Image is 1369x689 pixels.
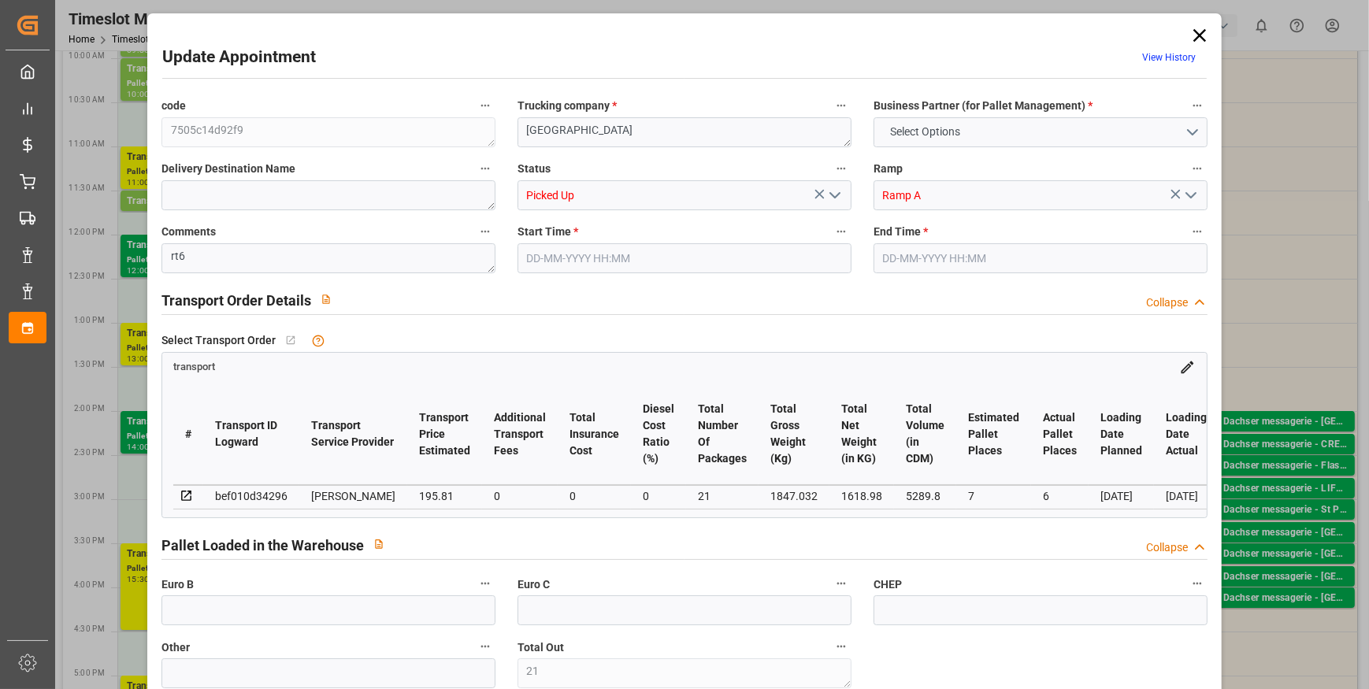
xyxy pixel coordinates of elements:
span: Other [161,639,190,656]
button: Delivery Destination Name [475,158,495,179]
h2: Pallet Loaded in the Warehouse [161,535,364,556]
button: Comments [475,221,495,242]
th: Total Gross Weight (Kg) [759,383,829,485]
textarea: [GEOGRAPHIC_DATA] [518,117,851,147]
div: 0 [569,487,619,506]
span: Euro B [161,576,194,593]
span: Total Out [518,639,564,656]
button: open menu [1178,183,1201,208]
input: DD-MM-YYYY HH:MM [518,243,851,273]
span: Trucking company [518,98,617,114]
div: [DATE] [1100,487,1142,506]
div: 1847.032 [770,487,818,506]
button: Start Time * [831,221,851,242]
span: Business Partner (for Pallet Management) [874,98,1093,114]
textarea: rt6 [161,243,495,273]
a: View History [1142,52,1196,63]
span: transport [173,361,215,373]
th: Actual Pallet Places [1031,383,1089,485]
th: # [173,383,203,485]
div: 7 [968,487,1019,506]
button: open menu [874,117,1208,147]
span: End Time [874,224,928,240]
div: Collapse [1146,539,1188,556]
th: Total Insurance Cost [558,383,631,485]
button: Ramp [1187,158,1208,179]
button: code [475,95,495,116]
h2: Transport Order Details [161,290,311,311]
div: [DATE] [1166,487,1207,506]
textarea: 21 [518,658,851,688]
th: Transport ID Logward [203,383,299,485]
button: Business Partner (for Pallet Management) * [1187,95,1208,116]
button: Trucking company * [831,95,851,116]
button: Status [831,158,851,179]
div: 5289.8 [906,487,944,506]
div: Collapse [1146,294,1188,311]
textarea: 7505c14d92f9 [161,117,495,147]
div: 195.81 [419,487,470,506]
input: Type to search/select [518,180,851,210]
th: Additional Transport Fees [482,383,558,485]
th: Loading Date Actual [1154,383,1219,485]
button: CHEP [1187,573,1208,594]
div: [PERSON_NAME] [311,487,395,506]
a: transport [173,360,215,372]
div: bef010d34296 [215,487,288,506]
button: End Time * [1187,221,1208,242]
th: Total Number Of Packages [686,383,759,485]
input: DD-MM-YYYY HH:MM [874,243,1208,273]
div: 0 [494,487,546,506]
span: Start Time [518,224,578,240]
div: 0 [643,487,674,506]
th: Diesel Cost Ratio (%) [631,383,686,485]
span: Comments [161,224,216,240]
th: Loading Date Planned [1089,383,1154,485]
th: Transport Price Estimated [407,383,482,485]
input: Type to search/select [874,180,1208,210]
th: Transport Service Provider [299,383,407,485]
div: 1618.98 [841,487,882,506]
button: open menu [822,183,845,208]
span: Select Transport Order [161,332,276,349]
span: Select Options [882,124,968,140]
span: CHEP [874,576,902,593]
span: Status [518,161,551,177]
h2: Update Appointment [162,45,316,70]
th: Estimated Pallet Places [956,383,1031,485]
th: Total Volume (in CDM) [894,383,956,485]
button: Other [475,636,495,657]
button: View description [364,529,394,559]
button: Euro B [475,573,495,594]
span: Euro C [518,576,550,593]
th: Total Net Weight (in KG) [829,383,894,485]
button: Euro C [831,573,851,594]
button: View description [311,284,341,314]
span: code [161,98,186,114]
div: 21 [698,487,747,506]
button: Total Out [831,636,851,657]
div: 6 [1043,487,1077,506]
span: Ramp [874,161,903,177]
span: Delivery Destination Name [161,161,295,177]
